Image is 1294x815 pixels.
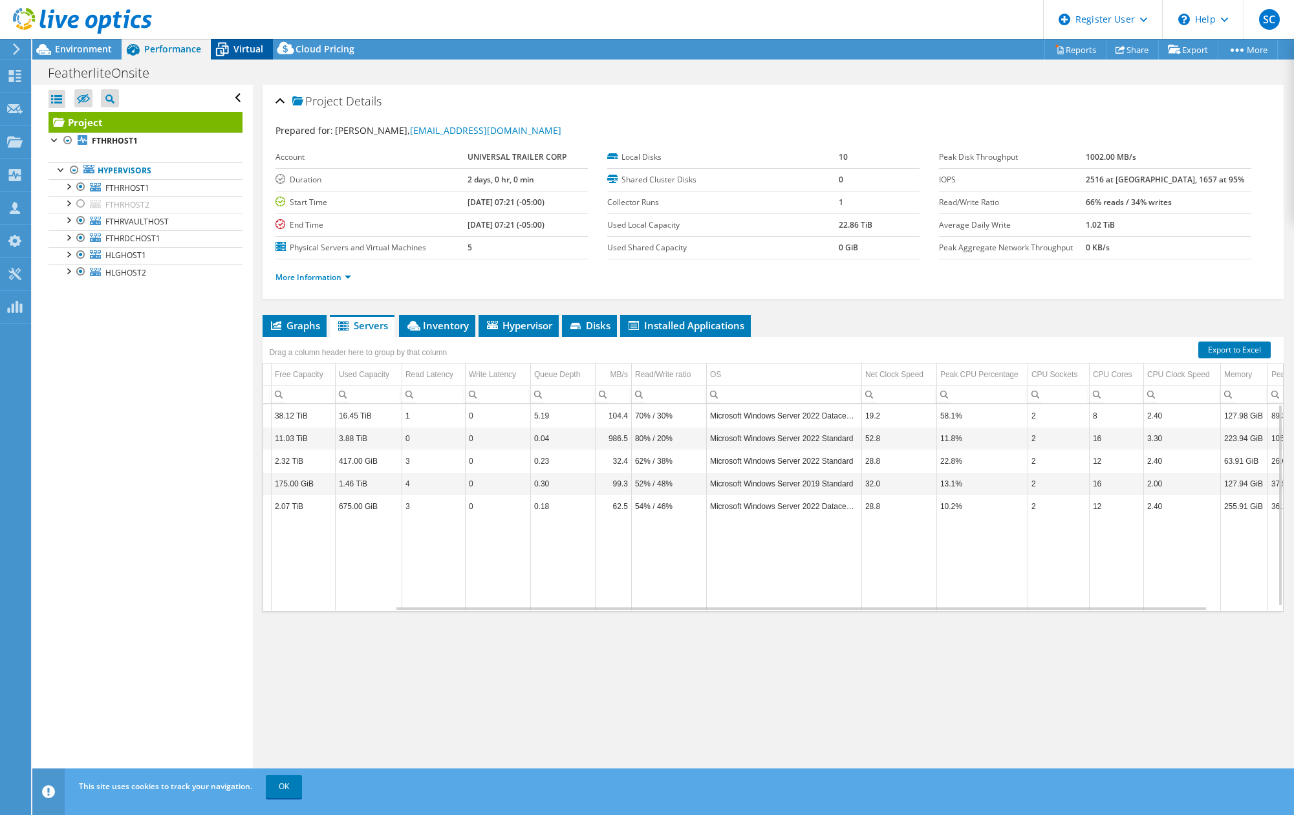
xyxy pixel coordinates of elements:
div: Write Latency [469,367,516,382]
b: 66% reads / 34% writes [1086,197,1172,208]
td: Column CPU Clock Speed, Value 2.40 [1143,495,1220,517]
b: 22.86 TiB [839,219,872,230]
td: Memory Column [1220,364,1267,386]
td: Column MB/s, Value 32.4 [595,450,631,472]
svg: \n [1178,14,1190,25]
td: Column MB/s, Value 986.5 [595,427,631,450]
td: Column Memory, Value 255.91 GiB [1220,495,1267,517]
span: [PERSON_NAME], [335,124,561,136]
td: Column Read Latency, Value 4 [402,472,465,495]
td: Column OS, Value Microsoft Windows Server 2022 Standard [706,450,861,472]
b: 0 KB/s [1086,242,1110,253]
td: Column Net Clock Speed, Value 19.2 [861,404,936,427]
td: CPU Sockets Column [1028,364,1089,386]
label: Prepared for: [275,124,333,136]
label: Peak Aggregate Network Throughput [939,241,1086,254]
td: Column Read Latency, Value 3 [402,495,465,517]
label: Account [275,151,467,164]
a: Hypervisors [49,162,243,179]
td: Column CPU Cores, Filter cell [1089,386,1143,403]
a: Reports [1044,39,1106,60]
td: Column Net Clock Speed, Value 52.8 [861,427,936,450]
b: 2516 at [GEOGRAPHIC_DATA], 1657 at 95% [1086,174,1244,185]
td: Column Read/Write ratio, Value 70% / 30% [631,404,706,427]
a: HLGHOST1 [49,247,243,264]
label: IOPS [939,173,1086,186]
td: MB/s Column [595,364,631,386]
b: [DATE] 07:21 (-05:00) [468,197,545,208]
a: OK [266,775,302,798]
td: Column Memory, Value 127.94 GiB [1220,472,1267,495]
label: Duration [275,173,467,186]
label: Peak Disk Throughput [939,151,1086,164]
td: Column OS, Value Microsoft Windows Server 2019 Standard [706,472,861,495]
td: Column CPU Cores, Value 12 [1089,450,1143,472]
td: Column OS, Value Microsoft Windows Server 2022 Standard [706,427,861,450]
span: This site uses cookies to track your navigation. [79,781,252,792]
span: Graphs [269,319,320,332]
td: Read/Write ratio Column [631,364,706,386]
div: Queue Depth [534,367,580,382]
div: Read/Write ratio [635,367,691,382]
td: Column Write Latency, Value 0 [465,427,530,450]
div: Net Clock Speed [865,367,923,382]
a: HLGHOST2 [49,264,243,281]
span: Details [346,93,382,109]
td: Column Write Latency, Filter cell [465,386,530,403]
b: 0 GiB [839,242,858,253]
td: Column Used Capacity, Value 675.00 GiB [335,495,402,517]
td: Write Latency Column [465,364,530,386]
span: Virtual [233,43,263,55]
td: Column Peak CPU Percentage, Value 10.2% [936,495,1028,517]
td: Column Read/Write ratio, Value 80% / 20% [631,427,706,450]
span: Cloud Pricing [296,43,354,55]
span: Hypervisor [485,319,552,332]
td: Free Capacity Column [271,364,335,386]
td: Column Write Latency, Value 0 [465,404,530,427]
td: Read Latency Column [402,364,465,386]
b: 5 [468,242,472,253]
a: More Information [275,272,351,283]
label: Shared Cluster Disks [607,173,838,186]
span: Disks [568,319,610,332]
span: Servers [336,319,388,332]
td: Column Used Capacity, Value 16.45 TiB [335,404,402,427]
td: Column CPU Clock Speed, Value 2.40 [1143,450,1220,472]
span: FTHRHOST2 [105,199,149,210]
td: Column OS, Filter cell [706,386,861,403]
h1: FeatherliteOnsite [42,66,169,80]
td: Column Read/Write ratio, Value 52% / 48% [631,472,706,495]
td: Column OS, Value Microsoft Windows Server 2022 Datacenter [706,495,861,517]
td: Column CPU Cores, Value 16 [1089,427,1143,450]
span: HLGHOST2 [105,267,146,278]
b: 2 days, 0 hr, 0 min [468,174,534,185]
b: FTHRHOST1 [92,135,138,146]
td: Queue Depth Column [530,364,595,386]
td: Column Net Clock Speed, Value 28.8 [861,450,936,472]
td: Column MB/s, Value 62.5 [595,495,631,517]
td: Column CPU Cores, Value 8 [1089,404,1143,427]
span: Environment [55,43,112,55]
td: Column Read/Write ratio, Value 54% / 46% [631,495,706,517]
td: Column Free Capacity, Value 2.32 TiB [271,450,335,472]
div: Data grid [263,337,1284,612]
td: Column Read/Write ratio, Value 62% / 38% [631,450,706,472]
td: Column CPU Clock Speed, Filter cell [1143,386,1220,403]
td: Column CPU Sockets, Value 2 [1028,427,1089,450]
a: Export [1158,39,1218,60]
span: Performance [144,43,201,55]
label: Start Time [275,196,467,209]
td: Column Queue Depth, Value 0.30 [530,472,595,495]
div: Read Latency [405,367,453,382]
td: Column CPU Cores, Value 12 [1089,495,1143,517]
td: Column Peak CPU Percentage, Value 22.8% [936,450,1028,472]
span: FTHRVAULTHOST [105,216,169,227]
div: Free Capacity [275,367,323,382]
td: Column CPU Sockets, Value 2 [1028,495,1089,517]
label: Read/Write Ratio [939,196,1086,209]
td: Column Read Latency, Value 0 [402,427,465,450]
td: Used Capacity Column [335,364,402,386]
a: Project [49,112,243,133]
label: Local Disks [607,151,838,164]
td: Peak CPU Percentage Column [936,364,1028,386]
